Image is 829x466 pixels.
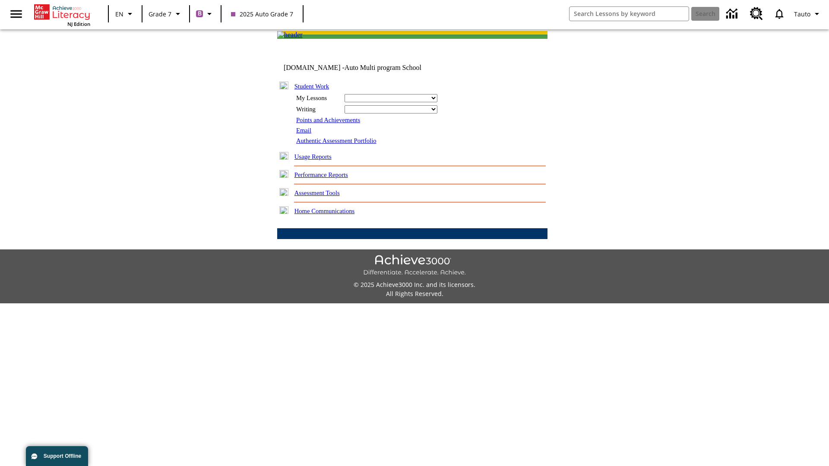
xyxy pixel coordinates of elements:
[768,3,791,25] a: Notifications
[3,1,29,27] button: Open side menu
[296,94,339,102] div: My Lessons
[284,64,443,72] td: [DOMAIN_NAME] -
[26,446,88,466] button: Support Offline
[296,116,360,123] a: Points and Achievements
[294,83,329,90] a: Student Work
[721,2,745,26] a: Data Center
[279,206,288,214] img: plus.gif
[277,31,303,39] img: header
[231,9,293,19] span: 2025 Auto Grade 7
[296,137,377,144] a: Authentic Assessment Portfolio
[296,106,339,113] div: Writing
[791,6,826,22] button: Profile/Settings
[345,64,421,71] nobr: Auto Multi program School
[294,189,340,196] a: Assessment Tools
[34,3,90,27] div: Home
[279,82,288,89] img: minus.gif
[296,127,311,134] a: Email
[193,6,218,22] button: Boost Class color is purple. Change class color
[279,170,288,178] img: plus.gif
[115,9,123,19] span: EN
[294,171,348,178] a: Performance Reports
[279,188,288,196] img: plus.gif
[294,208,355,214] a: Home Communications
[111,6,139,22] button: Language: EN, Select a language
[67,21,90,27] span: NJ Edition
[294,153,332,160] a: Usage Reports
[794,9,810,19] span: Tauto
[44,453,81,459] span: Support Offline
[279,152,288,160] img: plus.gif
[570,7,689,21] input: search field
[145,6,187,22] button: Grade: Grade 7, Select a grade
[149,9,171,19] span: Grade 7
[363,255,466,277] img: Achieve3000 Differentiate Accelerate Achieve
[745,2,768,25] a: Resource Center, Will open in new tab
[198,8,202,19] span: B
